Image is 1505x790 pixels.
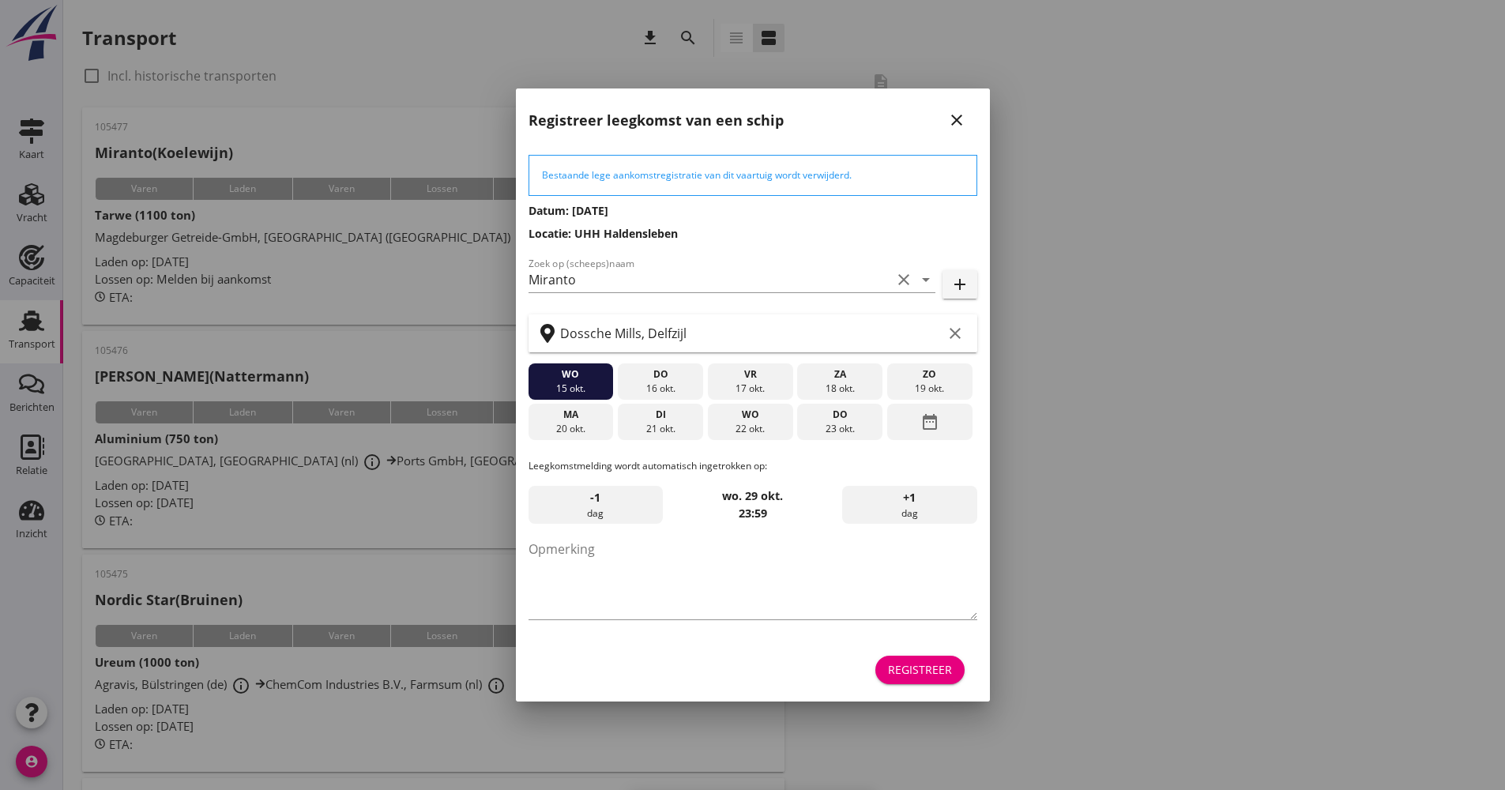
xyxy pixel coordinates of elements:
[529,110,784,131] h2: Registreer leegkomst van een schip
[842,486,976,524] div: dag
[622,382,699,396] div: 16 okt.
[529,267,891,292] input: Zoek op (scheeps)naam
[542,168,964,182] div: Bestaande lege aankomstregistratie van dit vaartuig wordt verwijderd.
[722,488,783,503] strong: wo. 29 okt.
[622,367,699,382] div: do
[529,202,977,219] h3: Datum: [DATE]
[801,422,879,436] div: 23 okt.
[891,367,969,382] div: zo
[529,459,977,473] p: Leegkomstmelding wordt automatisch ingetrokken op:
[532,382,609,396] div: 15 okt.
[920,408,939,436] i: date_range
[529,225,977,242] h3: Locatie: UHH Haldensleben
[801,408,879,422] div: do
[529,486,663,524] div: dag
[711,422,788,436] div: 22 okt.
[532,422,609,436] div: 20 okt.
[711,408,788,422] div: wo
[622,408,699,422] div: di
[946,324,965,343] i: clear
[801,382,879,396] div: 18 okt.
[903,489,916,506] span: +1
[916,270,935,289] i: arrow_drop_down
[894,270,913,289] i: clear
[891,382,969,396] div: 19 okt.
[590,489,600,506] span: -1
[560,321,943,346] input: Zoek op terminal of plaats
[888,661,952,678] div: Registreer
[875,656,965,684] button: Registreer
[529,536,977,619] textarea: Opmerking
[622,422,699,436] div: 21 okt.
[711,367,788,382] div: vr
[532,367,609,382] div: wo
[947,111,966,130] i: close
[711,382,788,396] div: 17 okt.
[801,367,879,382] div: za
[532,408,609,422] div: ma
[950,275,969,294] i: add
[739,506,767,521] strong: 23:59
